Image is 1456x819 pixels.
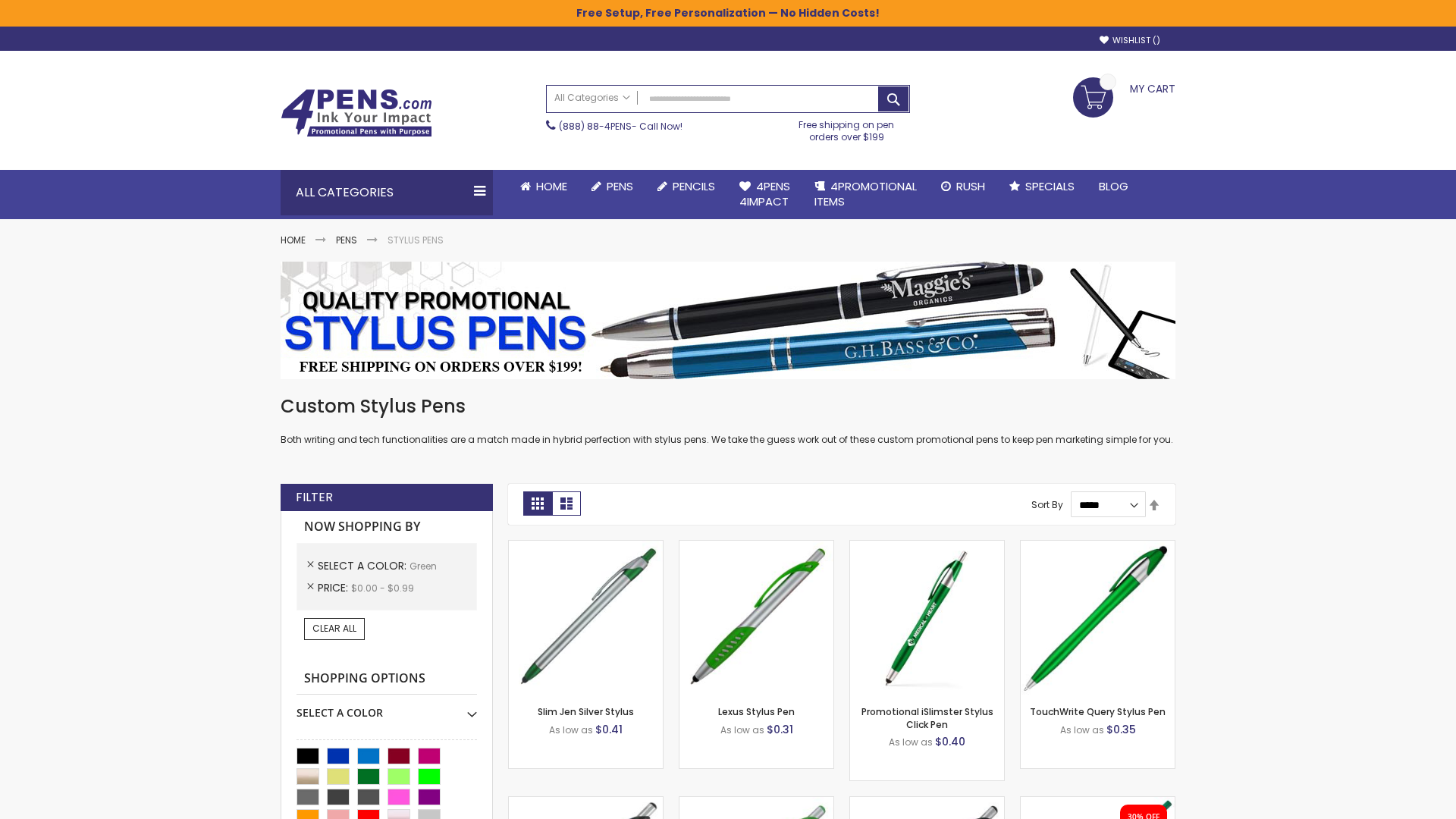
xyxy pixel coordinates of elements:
[281,394,1175,447] div: Both writing and tech functionalities are a match made in hybrid perfection with stylus pens. We ...
[281,262,1175,379] img: Stylus Pens
[889,736,933,748] span: As low as
[1031,498,1063,511] label: Sort By
[1030,705,1166,718] a: TouchWrite Query Stylus Pen
[297,663,477,695] strong: Shopping Options
[547,86,638,111] a: All Categories
[679,541,833,695] img: Lexus Stylus Pen-Green
[1021,796,1175,809] a: iSlimster II - Full Color-Green
[508,170,579,203] a: Home
[1087,170,1141,203] a: Blog
[579,170,645,203] a: Pens
[1060,723,1104,736] span: As low as
[850,540,1004,553] a: Promotional iSlimster Stylus Click Pen-Green
[297,511,477,543] strong: Now Shopping by
[783,113,911,143] div: Free shipping on pen orders over $199
[595,722,623,737] span: $0.41
[997,170,1087,203] a: Specials
[767,722,793,737] span: $0.31
[727,170,802,219] a: 4Pens4impact
[409,560,437,573] span: Green
[297,695,477,720] div: Select A Color
[607,178,633,194] span: Pens
[814,178,917,209] span: 4PROMOTIONAL ITEMS
[509,796,663,809] a: Boston Stylus Pen-Green
[549,723,593,736] span: As low as
[351,582,414,595] span: $0.00 - $0.99
[318,558,409,573] span: Select A Color
[559,120,682,133] span: - Call Now!
[318,580,351,595] span: Price
[673,178,715,194] span: Pencils
[956,178,985,194] span: Rush
[1106,722,1136,737] span: $0.35
[281,170,493,215] div: All Categories
[645,170,727,203] a: Pencils
[718,705,795,718] a: Lexus Stylus Pen
[554,92,630,104] span: All Categories
[929,170,997,203] a: Rush
[1025,178,1075,194] span: Specials
[559,120,632,133] a: (888) 88-4PENS
[296,489,333,506] strong: Filter
[935,734,965,749] span: $0.40
[509,540,663,553] a: Slim Jen Silver Stylus-Green
[679,540,833,553] a: Lexus Stylus Pen-Green
[679,796,833,809] a: Boston Silver Stylus Pen-Green
[523,491,552,516] strong: Grid
[850,796,1004,809] a: Lexus Metallic Stylus Pen-Green
[536,178,567,194] span: Home
[312,622,356,635] span: Clear All
[850,541,1004,695] img: Promotional iSlimster Stylus Click Pen-Green
[720,723,764,736] span: As low as
[538,705,634,718] a: Slim Jen Silver Stylus
[281,234,306,246] a: Home
[336,234,357,246] a: Pens
[1100,35,1160,46] a: Wishlist
[1021,540,1175,553] a: TouchWrite Query Stylus Pen-Green
[802,170,929,219] a: 4PROMOTIONALITEMS
[1021,541,1175,695] img: TouchWrite Query Stylus Pen-Green
[304,618,365,639] a: Clear All
[281,394,1175,419] h1: Custom Stylus Pens
[739,178,790,209] span: 4Pens 4impact
[509,541,663,695] img: Slim Jen Silver Stylus-Green
[388,234,444,246] strong: Stylus Pens
[281,89,432,137] img: 4Pens Custom Pens and Promotional Products
[1099,178,1128,194] span: Blog
[861,705,993,730] a: Promotional iSlimster Stylus Click Pen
